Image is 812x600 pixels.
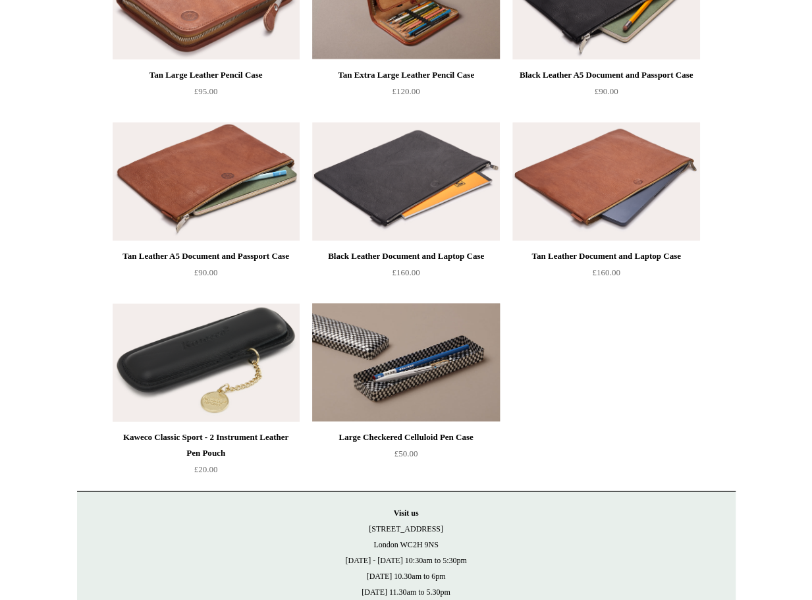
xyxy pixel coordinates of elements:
a: Kaweco Classic Sport - 2 Instrument Leather Pen Pouch Kaweco Classic Sport - 2 Instrument Leather... [113,304,300,422]
a: Tan Large Leather Pencil Case £95.00 [113,67,300,121]
span: £50.00 [394,449,418,458]
a: Tan Leather A5 Document and Passport Case £90.00 [113,248,300,302]
a: Kaweco Classic Sport - 2 Instrument Leather Pen Pouch £20.00 [113,429,300,483]
a: Tan Leather Document and Laptop Case £160.00 [512,248,699,302]
a: Tan Leather A5 Document and Passport Case Tan Leather A5 Document and Passport Case [113,123,300,241]
img: Tan Leather A5 Document and Passport Case [113,123,300,241]
div: Tan Large Leather Pencil Case [116,67,296,83]
img: Black Leather Document and Laptop Case [312,123,499,241]
a: Tan Extra Large Leather Pencil Case £120.00 [312,67,499,121]
span: £120.00 [392,86,420,96]
img: Kaweco Classic Sport - 2 Instrument Leather Pen Pouch [113,304,300,422]
span: £160.00 [392,267,420,277]
img: Large Checkered Celluloid Pen Case [312,304,499,422]
a: Black Leather Document and Laptop Case Black Leather Document and Laptop Case [312,123,499,241]
div: Black Leather Document and Laptop Case [315,248,496,264]
a: Large Checkered Celluloid Pen Case Large Checkered Celluloid Pen Case [312,304,499,422]
span: £95.00 [194,86,218,96]
span: £90.00 [194,267,218,277]
div: Tan Extra Large Leather Pencil Case [315,67,496,83]
img: Tan Leather Document and Laptop Case [512,123,699,241]
div: Kaweco Classic Sport - 2 Instrument Leather Pen Pouch [116,429,296,461]
a: Tan Leather Document and Laptop Case Tan Leather Document and Laptop Case [512,123,699,241]
a: Black Leather A5 Document and Passport Case £90.00 [512,67,699,121]
div: Tan Leather A5 Document and Passport Case [116,248,296,264]
span: £20.00 [194,464,218,474]
span: £160.00 [592,267,620,277]
div: Tan Leather Document and Laptop Case [516,248,696,264]
div: Large Checkered Celluloid Pen Case [315,429,496,445]
span: £90.00 [595,86,618,96]
a: Large Checkered Celluloid Pen Case £50.00 [312,429,499,483]
a: Black Leather Document and Laptop Case £160.00 [312,248,499,302]
div: Black Leather A5 Document and Passport Case [516,67,696,83]
strong: Visit us [394,508,419,518]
